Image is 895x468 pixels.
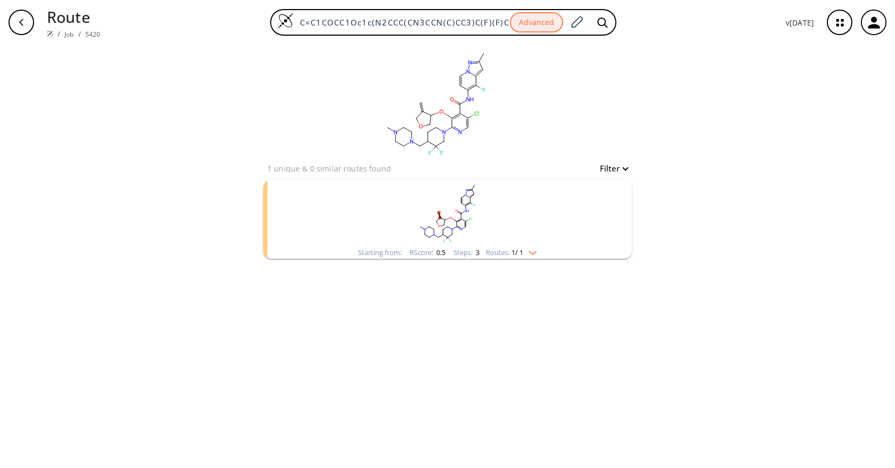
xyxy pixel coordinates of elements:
ul: clusters [263,175,632,264]
svg: C=C1COCC1Oc1c(N2CCC(CN3CCN(C)CC3)C(F)(F)C2)ncc(Cl)c1C(=O)Nc1ccn2nc(C)cc2c1F [329,45,542,162]
li: / [78,28,81,39]
button: Filter [593,165,628,173]
div: Steps : [453,249,479,256]
img: Spaya logo [47,30,53,37]
input: Enter SMILES [294,17,510,28]
p: v [DATE] [786,17,814,28]
a: 5420 [85,30,101,39]
div: Starting from: [358,249,402,256]
img: Down [523,247,537,255]
span: 3 [474,248,479,257]
li: / [58,28,60,39]
div: Routes: [486,249,537,256]
span: 0.5 [435,248,445,257]
p: Route [47,5,100,28]
img: Logo Spaya [278,13,294,29]
a: Job [64,30,74,39]
div: RScore : [410,249,445,256]
button: Advanced [510,12,563,33]
span: 1 / 1 [511,249,523,256]
p: 1 unique & 0 similar routes found [267,163,391,174]
svg: C=C1COCC1Oc1c(N2CCC(CN3CCN(C)CC3)C(F)(F)C2)ncc(Cl)c1C(=O)Nc1ccn2nc(C)cc2c1F [309,180,586,247]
